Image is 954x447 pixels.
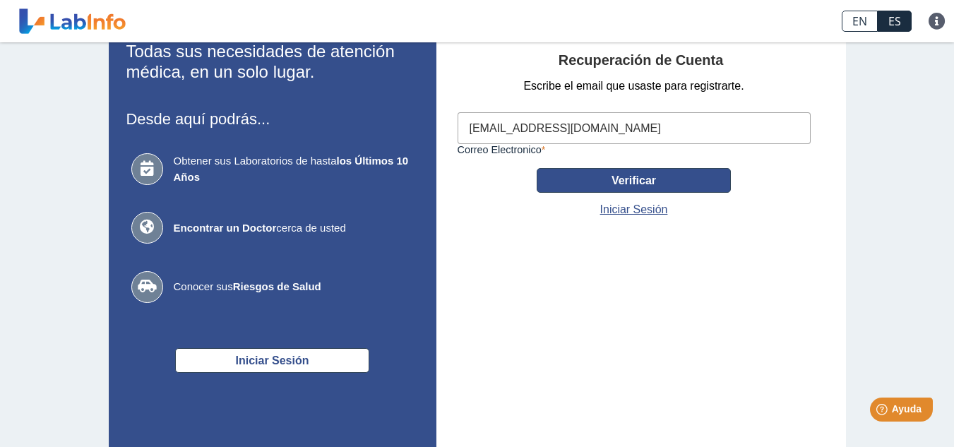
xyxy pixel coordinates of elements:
b: Riesgos de Salud [233,280,321,292]
a: Iniciar Sesión [600,201,668,218]
h4: Recuperación de Cuenta [458,52,825,69]
h3: Desde aquí podrás... [126,110,419,128]
label: Correo Electronico [458,144,811,155]
span: cerca de usted [174,220,414,237]
a: ES [878,11,912,32]
h2: Todas sus necesidades de atención médica, en un solo lugar. [126,42,419,83]
span: Conocer sus [174,279,414,295]
b: Encontrar un Doctor [174,222,277,234]
button: Verificar [537,168,731,193]
iframe: Help widget launcher [828,392,938,431]
b: los Últimos 10 Años [174,155,409,183]
button: Iniciar Sesión [175,348,369,373]
a: EN [842,11,878,32]
span: Escribe el email que usaste para registrarte. [523,78,744,95]
span: Obtener sus Laboratorios de hasta [174,153,414,185]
